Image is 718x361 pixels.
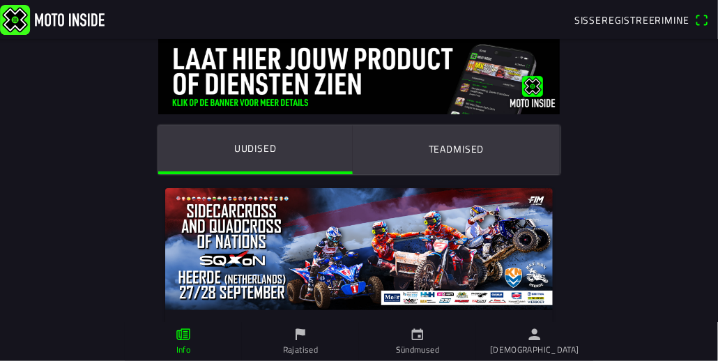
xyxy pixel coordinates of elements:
[234,141,277,155] font: Uudised
[176,343,190,356] font: Info
[567,8,715,31] a: SisseregistreerimineQR-koodi skanner
[158,39,560,114] img: DquIORQn5pFcG0wREDc6xsoRnKbaxAuyzJmd8qj8.jpg
[396,343,439,356] font: Sündmused
[176,327,191,342] ion-icon: paber
[574,13,689,27] font: Sisseregistreerimine
[410,327,425,342] ion-icon: kalender
[165,188,553,310] img: 64v4Apfhk9kRvyee7tCCbhUWCIhqkwx3UzeRWfBS.jpg
[527,327,542,342] ion-icon: inimene
[293,327,308,342] ion-icon: lipp
[490,343,579,356] font: [DEMOGRAPHIC_DATA]
[429,141,484,156] font: Teadmised
[283,343,318,356] font: Rajatised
